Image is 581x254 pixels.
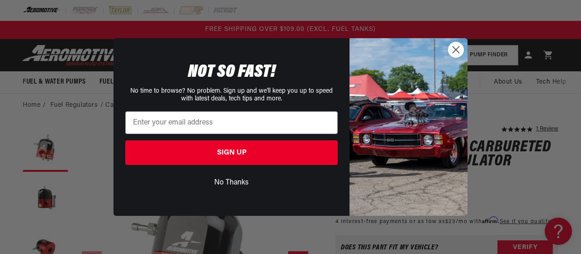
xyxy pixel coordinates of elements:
[350,38,468,215] img: 85cdd541-2605-488b-b08c-a5ee7b438a35.jpeg
[125,140,338,165] button: SIGN UP
[130,88,333,102] span: No time to browse? No problem. Sign up and we'll keep you up to speed with latest deals, tech tip...
[188,63,276,81] span: NOT SO FAST!
[125,174,338,191] button: No Thanks
[125,111,338,134] input: Enter your email address
[448,42,464,58] button: Close dialog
